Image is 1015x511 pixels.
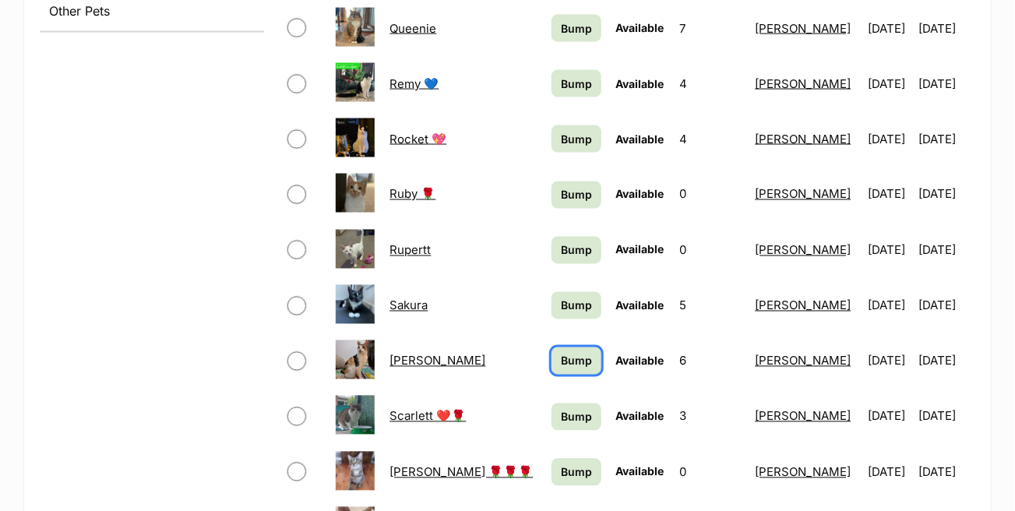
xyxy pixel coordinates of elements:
[390,132,447,146] a: Rocket 💖
[561,187,592,203] span: Bump
[552,347,601,375] a: Bump
[862,112,917,166] td: [DATE]
[673,334,747,388] td: 6
[918,57,974,111] td: [DATE]
[918,389,974,443] td: [DATE]
[673,224,747,277] td: 0
[615,243,664,256] span: Available
[862,167,917,221] td: [DATE]
[756,187,851,202] a: [PERSON_NAME]
[862,2,917,55] td: [DATE]
[756,132,851,146] a: [PERSON_NAME]
[756,409,851,424] a: [PERSON_NAME]
[615,299,664,312] span: Available
[615,410,664,423] span: Available
[336,8,375,47] img: Queenie
[918,112,974,166] td: [DATE]
[561,20,592,37] span: Bump
[561,298,592,314] span: Bump
[561,353,592,369] span: Bump
[615,188,664,201] span: Available
[390,76,439,91] a: Remy 💙
[336,340,375,379] img: Sasha
[390,243,432,258] a: Rupertt
[862,389,917,443] td: [DATE]
[862,224,917,277] td: [DATE]
[615,21,664,34] span: Available
[673,57,747,111] td: 4
[561,76,592,92] span: Bump
[390,187,436,202] a: Ruby 🌹
[673,446,747,499] td: 0
[756,21,851,36] a: [PERSON_NAME]
[552,70,601,97] a: Bump
[336,230,375,269] img: Rupertt
[756,76,851,91] a: [PERSON_NAME]
[390,298,428,313] a: Sakura
[918,224,974,277] td: [DATE]
[862,279,917,333] td: [DATE]
[756,354,851,368] a: [PERSON_NAME]
[918,446,974,499] td: [DATE]
[673,167,747,221] td: 0
[756,243,851,258] a: [PERSON_NAME]
[561,464,592,481] span: Bump
[673,2,747,55] td: 7
[918,279,974,333] td: [DATE]
[336,118,375,157] img: Rocket 💖
[390,354,486,368] a: [PERSON_NAME]
[756,298,851,313] a: [PERSON_NAME]
[561,409,592,425] span: Bump
[673,112,747,166] td: 4
[918,2,974,55] td: [DATE]
[552,181,601,209] a: Bump
[756,465,851,480] a: [PERSON_NAME]
[552,237,601,264] a: Bump
[615,465,664,478] span: Available
[390,21,437,36] a: Queenie
[390,465,534,480] a: [PERSON_NAME] 🌹🌹🌹
[615,132,664,146] span: Available
[552,292,601,319] a: Bump
[552,15,601,42] a: Bump
[673,279,747,333] td: 5
[862,446,917,499] td: [DATE]
[552,125,601,153] a: Bump
[336,396,375,435] img: Scarlett ❤️🌹
[615,354,664,368] span: Available
[390,409,467,424] a: Scarlett ❤️🌹
[862,334,917,388] td: [DATE]
[615,77,664,90] span: Available
[552,404,601,431] a: Bump
[862,57,917,111] td: [DATE]
[673,389,747,443] td: 3
[918,334,974,388] td: [DATE]
[561,131,592,147] span: Bump
[918,167,974,221] td: [DATE]
[336,63,375,102] img: Remy 💙
[561,242,592,259] span: Bump
[552,459,601,486] a: Bump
